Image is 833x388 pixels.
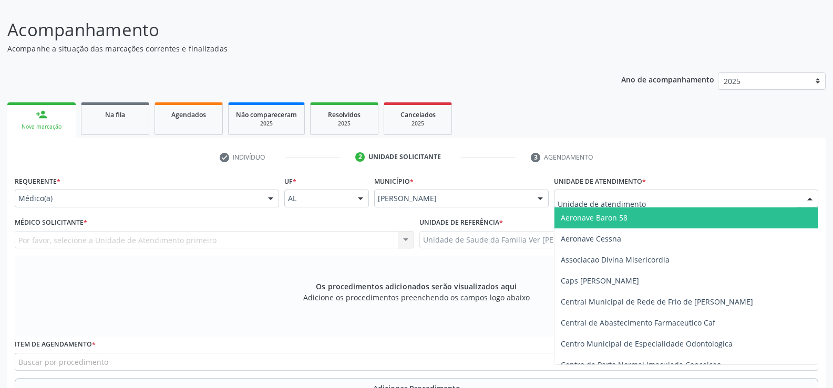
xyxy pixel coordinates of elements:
span: Os procedimentos adicionados serão visualizados aqui [316,281,517,292]
div: Nova marcação [15,123,68,131]
span: Não compareceram [236,110,297,119]
label: Item de agendamento [15,337,96,353]
label: Requerente [15,173,60,190]
span: Cancelados [400,110,436,119]
label: Unidade de referência [419,215,503,231]
div: 2 [355,152,365,162]
label: Município [374,173,414,190]
p: Acompanhe a situação das marcações correntes e finalizadas [7,43,580,54]
span: [PERSON_NAME] [378,193,527,204]
span: Aeronave Baron 58 [561,213,628,223]
div: person_add [36,109,47,120]
label: Médico Solicitante [15,215,87,231]
div: 2025 [318,120,371,128]
label: UF [284,173,296,190]
span: Aeronave Cessna [561,234,621,244]
span: Buscar por procedimento [18,356,108,368]
span: Caps [PERSON_NAME] [561,276,639,286]
span: Resolvidos [328,110,361,119]
span: Central de Abastecimento Farmaceutico Caf [561,318,715,328]
span: Na fila [105,110,125,119]
span: Adicione os procedimentos preenchendo os campos logo abaixo [303,292,530,303]
span: Agendados [171,110,206,119]
span: Centro Municipal de Especialidade Odontologica [561,339,733,349]
span: Associacao Divina Misericordia [561,255,670,265]
span: Centro de Parto Normal Imaculada Conceicao [561,360,721,370]
span: AL [288,193,347,204]
span: Central Municipal de Rede de Frio de [PERSON_NAME] [561,297,753,307]
div: Unidade solicitante [368,152,441,162]
span: Médico(a) [18,193,258,204]
div: 2025 [392,120,444,128]
div: 2025 [236,120,297,128]
p: Acompanhamento [7,17,580,43]
label: Unidade de atendimento [554,173,646,190]
input: Unidade de atendimento [558,193,797,214]
p: Ano de acompanhamento [621,72,714,86]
